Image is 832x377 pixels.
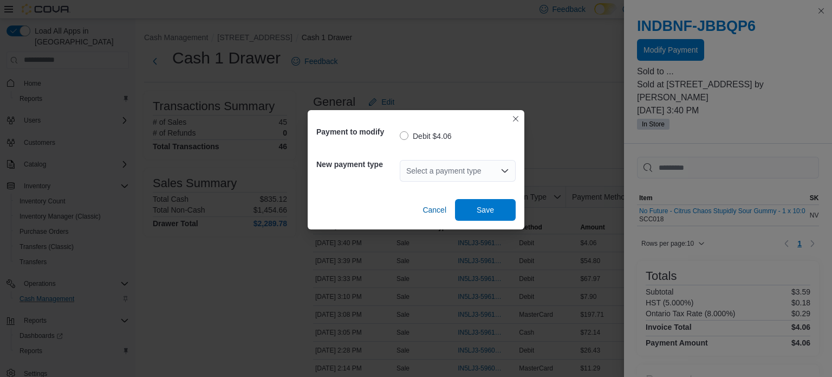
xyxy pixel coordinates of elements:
[422,205,446,215] span: Cancel
[316,154,398,175] h5: New payment type
[455,199,516,221] button: Save
[477,205,494,215] span: Save
[500,167,509,175] button: Open list of options
[418,199,451,221] button: Cancel
[406,164,407,177] input: Accessible screen reader label
[509,112,522,125] button: Closes this modal window
[316,121,398,143] h5: Payment to modify
[400,130,452,143] label: Debit $4.06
